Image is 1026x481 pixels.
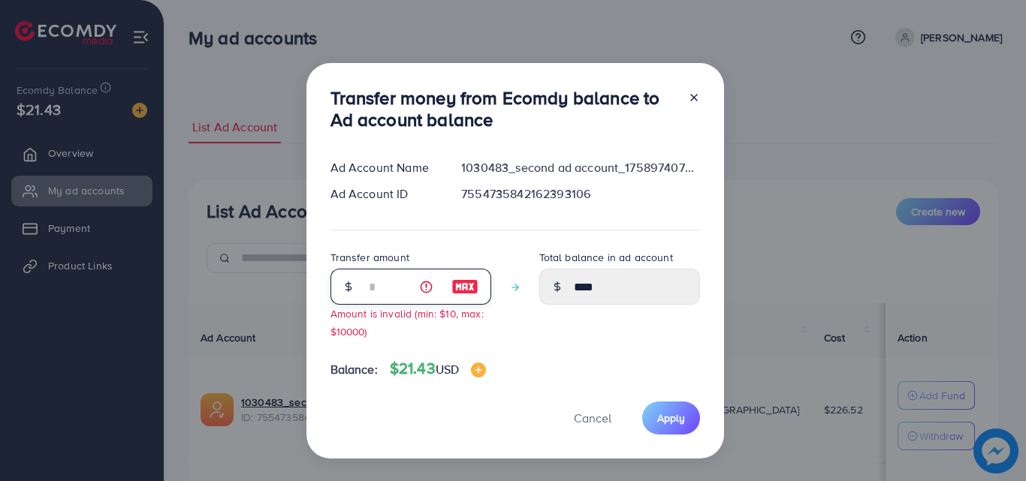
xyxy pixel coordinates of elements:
[555,401,630,434] button: Cancel
[330,306,484,338] small: Amount is invalid (min: $10, max: $10000)
[318,159,450,176] div: Ad Account Name
[330,250,409,265] label: Transfer amount
[330,87,676,131] h3: Transfer money from Ecomdy balance to Ad account balance
[330,361,378,378] span: Balance:
[390,359,486,378] h4: $21.43
[657,410,685,425] span: Apply
[451,278,478,296] img: image
[574,410,611,426] span: Cancel
[642,401,700,434] button: Apply
[449,185,711,203] div: 7554735842162393106
[436,361,459,377] span: USD
[471,362,486,377] img: image
[318,185,450,203] div: Ad Account ID
[449,159,711,176] div: 1030483_second ad account_1758974072967
[539,250,673,265] label: Total balance in ad account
